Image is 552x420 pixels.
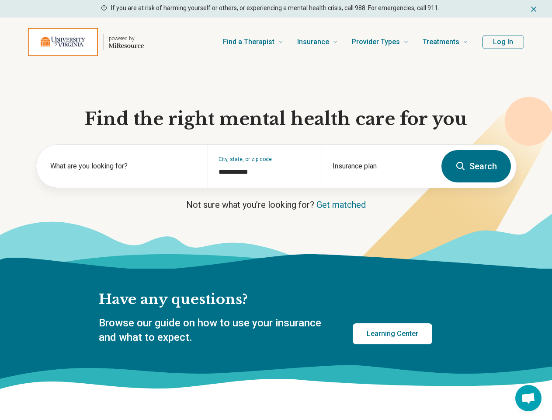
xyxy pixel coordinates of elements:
p: If you are at risk of harming yourself or others, or experiencing a mental health crisis, call 98... [111,3,439,13]
label: What are you looking for? [50,161,197,171]
a: Provider Types [352,24,409,59]
button: Log In [482,35,524,49]
p: Not sure what you’re looking for? [36,199,517,211]
a: Treatments [423,24,468,59]
span: Provider Types [352,36,400,48]
a: Open chat [515,385,542,411]
a: Learning Center [353,323,432,344]
h1: Find the right mental health care for you [36,108,517,130]
span: Find a Therapist [223,36,274,48]
a: Get matched [316,199,366,210]
span: Treatments [423,36,459,48]
a: Home page [28,28,144,56]
p: Browse our guide on how to use your insurance and what to expect. [99,316,332,345]
a: Find a Therapist [223,24,283,59]
p: powered by [109,35,144,42]
h2: Have any questions? [99,290,432,309]
span: Insurance [297,36,329,48]
a: Insurance [297,24,338,59]
button: Dismiss [529,3,538,14]
button: Search [441,150,511,182]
